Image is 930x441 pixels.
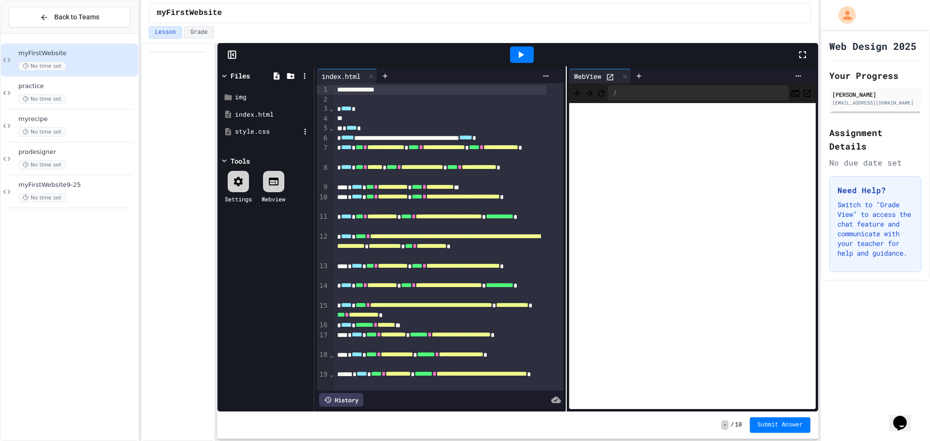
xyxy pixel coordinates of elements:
[317,320,329,330] div: 16
[18,82,136,91] span: practice
[231,156,250,166] div: Tools
[317,350,329,370] div: 18
[569,103,816,410] iframe: Web Preview
[317,114,329,124] div: 4
[832,90,918,99] div: [PERSON_NAME]
[317,123,329,133] div: 5
[317,163,329,183] div: 8
[317,261,329,281] div: 13
[889,402,920,431] iframe: chat widget
[317,104,329,114] div: 3
[18,193,66,202] span: No time set
[735,421,742,429] span: 10
[585,87,594,99] span: Forward
[829,39,916,53] h1: Web Design 2025
[235,127,300,137] div: style.css
[317,182,329,192] div: 9
[18,49,136,58] span: myFirstWebsite
[837,200,913,258] p: Switch to "Grade View" to access the chat feature and communicate with your teacher for help and ...
[184,26,214,39] button: Grade
[317,331,329,350] div: 17
[9,7,130,28] button: Back to Teams
[317,370,329,390] div: 19
[317,301,329,321] div: 15
[329,390,334,398] span: Fold line
[569,69,631,83] div: WebView
[596,87,606,99] button: Refresh
[18,148,136,156] span: prodesigner
[569,71,606,81] div: WebView
[317,193,329,213] div: 10
[828,4,858,26] div: My Account
[225,195,252,203] div: Settings
[149,26,182,39] button: Lesson
[317,212,329,232] div: 11
[157,7,222,19] span: myFirstWebsite
[18,181,136,189] span: myFirstWebsite9-25
[329,124,334,132] span: Fold line
[829,69,921,82] h2: Your Progress
[317,143,329,163] div: 7
[317,281,329,301] div: 14
[837,184,913,196] h3: Need Help?
[730,421,734,429] span: /
[231,71,250,81] div: Files
[317,232,329,261] div: 12
[829,157,921,168] div: No due date set
[18,61,66,71] span: No time set
[329,370,334,378] span: Fold line
[319,393,363,407] div: History
[802,87,812,99] button: Open in new tab
[317,69,377,83] div: index.html
[608,85,789,101] div: /
[329,105,334,112] span: Fold line
[317,95,329,105] div: 2
[317,390,329,410] div: 20
[18,127,66,137] span: No time set
[750,417,811,433] button: Submit Answer
[18,115,136,123] span: myrecipe
[573,87,583,99] span: Back
[832,99,918,106] div: [EMAIL_ADDRESS][DOMAIN_NAME]
[329,351,334,359] span: Fold line
[317,85,329,95] div: 1
[18,160,66,169] span: No time set
[54,12,99,22] span: Back to Teams
[235,110,310,120] div: index.html
[317,134,329,143] div: 6
[317,71,365,81] div: index.html
[790,87,800,99] button: Console
[18,94,66,104] span: No time set
[721,420,728,430] span: -
[262,195,285,203] div: Webview
[829,126,921,153] h2: Assignment Details
[235,92,310,102] div: img
[758,421,803,429] span: Submit Answer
